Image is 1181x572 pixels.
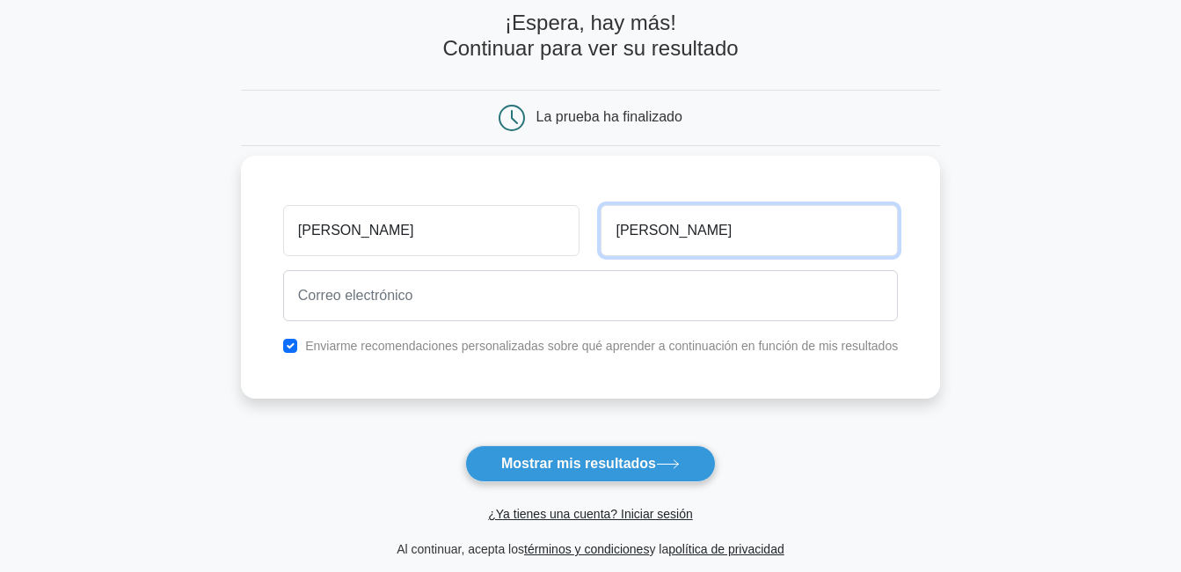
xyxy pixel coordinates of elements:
[397,542,784,556] font: Al continuar, acepta los y la
[668,542,784,556] a: política de privacidad
[305,339,898,353] label: Enviarme recomendaciones personalizadas sobre qué aprender a continuación en función de mis resul...
[536,109,682,124] div: La prueba ha finalizado
[501,456,656,471] font: Mostrar mis resultados
[283,270,898,321] input: Correo electrónico
[601,205,898,256] input: Apellido
[241,11,940,62] h4: ¡Espera, hay más! Continuar para ver su resultado
[283,205,580,256] input: Nombre
[488,507,692,521] a: ¿Ya tienes una cuenta? Iniciar sesión
[524,542,649,556] a: términos y condiciones
[465,445,716,482] button: Mostrar mis resultados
